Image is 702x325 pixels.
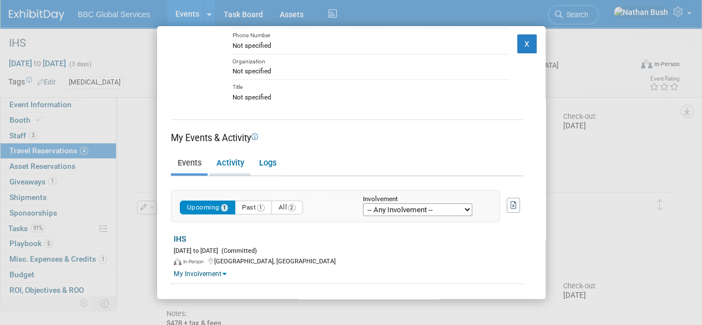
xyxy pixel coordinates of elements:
[174,270,226,278] a: My Involvement
[233,28,509,41] div: Phone Number
[221,204,229,212] span: 1
[233,92,509,102] div: Not specified
[174,258,181,265] img: In-Person Event
[233,79,509,92] div: Title
[174,256,523,266] div: [GEOGRAPHIC_DATA], [GEOGRAPHIC_DATA]
[174,245,523,256] div: [DATE] to [DATE]
[174,234,186,243] a: IHS
[271,201,303,214] button: All2
[233,66,509,76] div: Not specified
[363,196,483,203] div: Involvement
[288,204,296,212] span: 2
[180,201,236,214] button: Upcoming1
[233,54,509,67] div: Organization
[210,154,250,173] a: Activity
[218,247,257,254] span: (Committed)
[517,34,537,53] button: X
[171,132,523,144] div: My Events & Activity
[252,154,282,173] a: Logs
[257,204,265,212] span: 1
[171,154,208,173] a: Events
[233,41,509,51] div: Not specified
[183,259,207,264] span: In-Person
[235,201,272,214] button: Past1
